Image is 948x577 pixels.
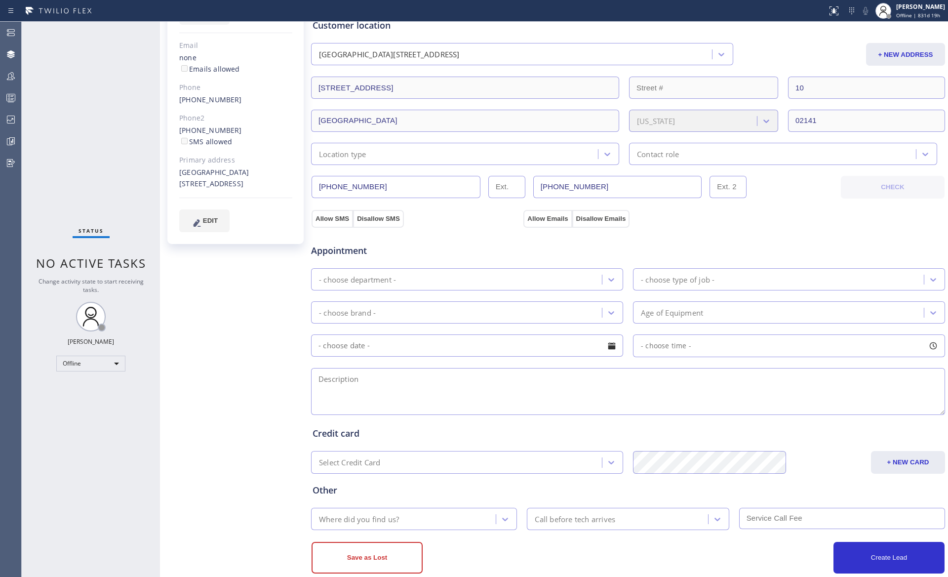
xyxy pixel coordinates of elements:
span: EDIT [203,217,218,224]
div: [GEOGRAPHIC_DATA][STREET_ADDRESS] [179,167,292,190]
div: [GEOGRAPHIC_DATA][STREET_ADDRESS] [319,49,460,60]
label: SMS allowed [179,137,232,146]
div: Age of Equipment [641,307,703,318]
a: [PHONE_NUMBER] [179,95,242,104]
div: - choose department - [319,274,396,285]
input: Service Call Fee [739,508,945,529]
span: Offline | 831d 19h [896,12,940,19]
input: Ext. [488,176,525,198]
div: [PERSON_NAME] [68,337,114,346]
a: [PHONE_NUMBER] [179,125,242,135]
input: Phone Number [312,176,480,198]
button: Mute [859,4,872,18]
button: Disallow SMS [353,210,404,228]
div: Call before tech arrives [535,513,615,525]
div: Credit card [313,427,944,440]
input: Ext. 2 [710,176,747,198]
button: Allow Emails [523,210,572,228]
button: Disallow Emails [572,210,630,228]
span: Status [79,227,104,234]
button: Create Lead [833,542,945,574]
div: - choose type of job - [641,274,714,285]
div: Email [179,40,292,51]
div: Contact role [637,148,679,160]
button: + NEW ADDRESS [866,43,945,66]
input: Phone Number 2 [533,176,702,198]
span: - choose time - [641,341,691,350]
div: - choose brand - [319,307,376,318]
input: - choose date - [311,334,623,357]
div: Primary address [179,155,292,166]
input: Apt. # [788,77,945,99]
input: City [311,110,619,132]
button: Allow SMS [312,210,353,228]
div: Phone [179,82,292,93]
div: Location type [319,148,366,160]
div: Where did you find us? [319,513,399,525]
div: Offline [56,356,125,371]
div: none [179,52,292,75]
div: Select Credit Card [319,457,381,468]
input: ZIP [788,110,945,132]
button: + NEW CARD [871,451,945,474]
label: Emails allowed [179,64,240,74]
span: Change activity state to start receiving tasks. [39,277,144,294]
button: Save as Lost [312,542,423,574]
div: [PERSON_NAME] [896,2,945,11]
div: Phone2 [179,113,292,124]
div: Other [313,484,944,497]
input: SMS allowed [181,138,188,144]
input: Street # [629,77,778,99]
span: Appointment [311,244,521,257]
input: Address [311,77,619,99]
button: EDIT [179,209,230,232]
input: Emails allowed [181,65,188,72]
button: CHECK [841,176,945,199]
span: No active tasks [36,255,146,271]
div: Customer location [313,19,944,32]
